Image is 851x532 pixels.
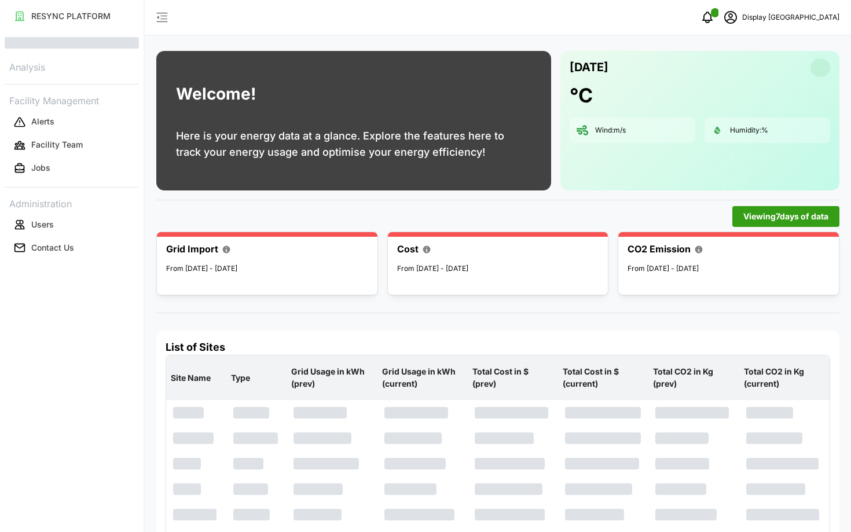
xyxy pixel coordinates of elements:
p: Humidity: % [730,126,768,135]
p: From [DATE] - [DATE] [397,263,599,274]
p: Contact Us [31,242,74,254]
a: Contact Us [5,236,139,259]
p: Grid Usage in kWh (prev) [289,357,375,399]
p: From [DATE] - [DATE] [166,263,368,274]
button: Jobs [5,158,139,179]
a: Alerts [5,111,139,134]
button: Viewing7days of data [732,206,839,227]
p: Total Cost in $ (prev) [470,357,556,399]
a: Jobs [5,157,139,180]
p: Type [229,363,284,393]
p: Administration [5,195,139,211]
p: Total CO2 in Kg (current) [742,357,827,399]
p: Facility Team [31,139,83,151]
p: Here is your energy data at a glance. Explore the features here to track your energy usage and op... [176,128,531,160]
p: Total Cost in $ (current) [560,357,646,399]
p: Alerts [31,116,54,127]
p: Facility Management [5,91,139,108]
h1: Welcome! [176,82,256,107]
button: schedule [719,6,742,29]
h1: °C [570,83,593,108]
button: RESYNC PLATFORM [5,6,139,27]
p: Display [GEOGRAPHIC_DATA] [742,12,839,23]
a: Facility Team [5,134,139,157]
a: RESYNC PLATFORM [5,5,139,28]
button: Alerts [5,112,139,133]
p: Analysis [5,58,139,75]
p: [DATE] [570,58,608,77]
button: notifications [696,6,719,29]
button: Users [5,214,139,235]
p: Total CO2 in Kg (prev) [651,357,736,399]
p: Jobs [31,162,50,174]
button: Contact Us [5,237,139,258]
button: Facility Team [5,135,139,156]
p: Grid Usage in kWh (current) [380,357,465,399]
p: From [DATE] - [DATE] [628,263,830,274]
p: CO2 Emission [628,242,691,256]
span: Viewing 7 days of data [743,207,828,226]
h4: List of Sites [166,340,830,355]
p: Users [31,219,54,230]
p: RESYNC PLATFORM [31,10,111,22]
p: Cost [397,242,419,256]
a: Users [5,213,139,236]
p: Site Name [168,363,224,393]
p: Wind: m/s [595,126,626,135]
p: Grid Import [166,242,218,256]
